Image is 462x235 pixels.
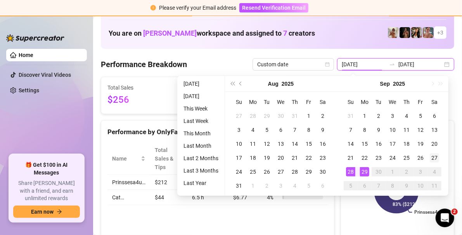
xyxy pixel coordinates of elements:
div: 9 [374,125,383,135]
a: Home [19,52,33,58]
div: 3 [388,111,397,121]
div: 3 [234,125,244,135]
div: 3 [276,181,286,190]
span: Resend Verification Email [242,5,306,11]
div: 2 [318,111,327,121]
div: 2 [262,181,272,190]
div: 29 [304,167,313,176]
th: Fr [414,95,427,109]
th: Sa [427,95,441,109]
td: 2025-08-01 [302,109,316,123]
img: AD [411,27,422,38]
div: 6 [430,111,439,121]
div: 2 [374,111,383,121]
div: 7 [374,181,383,190]
img: YL [423,27,434,38]
text: Prinssesa4u… [415,210,444,215]
td: 2025-08-28 [288,165,302,179]
div: 2 [402,167,411,176]
td: 2025-09-24 [386,151,400,165]
span: [PERSON_NAME] [143,29,197,37]
div: 7 [290,125,299,135]
td: 2025-09-22 [358,151,372,165]
input: End date [398,60,443,69]
td: 2025-08-12 [260,137,274,151]
td: 2025-10-10 [414,179,427,193]
div: 13 [276,139,286,149]
td: 2025-09-01 [358,109,372,123]
div: 8 [304,125,313,135]
td: 2025-09-23 [372,151,386,165]
td: 2025-08-31 [232,179,246,193]
li: [DATE] [180,92,221,101]
td: 2025-08-18 [246,151,260,165]
td: 2025-09-03 [274,179,288,193]
div: 17 [388,139,397,149]
td: 2025-10-06 [358,179,372,193]
div: 28 [290,167,299,176]
div: 21 [290,153,299,162]
div: 4 [290,181,299,190]
div: 27 [234,111,244,121]
div: 22 [304,153,313,162]
div: 13 [430,125,439,135]
div: 29 [360,167,369,176]
td: Cat… [107,190,150,205]
td: 2025-09-16 [372,137,386,151]
td: 2025-08-05 [260,123,274,137]
td: 2025-10-02 [400,165,414,179]
td: 2025-08-29 [302,165,316,179]
iframe: Intercom live chat [436,209,454,227]
td: 2025-09-09 [372,123,386,137]
div: 8 [360,125,369,135]
th: We [274,95,288,109]
th: We [386,95,400,109]
td: 2025-09-06 [427,109,441,123]
td: 2025-09-20 [427,137,441,151]
td: 2025-09-28 [344,165,358,179]
div: Performance by OnlyFans Creator [107,127,328,137]
td: 2025-08-27 [274,165,288,179]
span: Earn now [31,209,54,215]
div: 19 [416,139,425,149]
td: 2025-08-21 [288,151,302,165]
div: 16 [374,139,383,149]
td: 2025-08-03 [232,123,246,137]
td: 2025-09-05 [302,179,316,193]
div: 5 [416,111,425,121]
div: 30 [374,167,383,176]
td: 2025-07-28 [246,109,260,123]
button: Resend Verification Email [239,3,308,12]
div: 4 [402,111,411,121]
div: 19 [262,153,272,162]
button: Choose a year [282,76,294,92]
div: 28 [248,111,258,121]
button: Earn nowarrow-right [13,206,80,218]
div: 15 [304,139,313,149]
td: 2025-08-17 [232,151,246,165]
th: Name [107,143,150,175]
td: 2025-10-11 [427,179,441,193]
span: Name [112,154,139,163]
td: 2025-09-02 [372,109,386,123]
td: 2025-10-04 [427,165,441,179]
div: 5 [346,181,355,190]
td: 2025-09-04 [288,179,302,193]
h4: Performance Breakdown [101,59,187,70]
td: 2025-09-27 [427,151,441,165]
div: 29 [262,111,272,121]
span: calendar [325,62,330,67]
td: 2025-08-08 [302,123,316,137]
th: Mo [358,95,372,109]
th: Su [232,95,246,109]
td: 2025-08-02 [316,109,330,123]
td: 2025-09-14 [344,137,358,151]
div: 27 [430,153,439,162]
td: 2025-08-20 [274,151,288,165]
th: Th [400,95,414,109]
div: 25 [402,153,411,162]
td: 2025-09-21 [344,151,358,165]
img: Green [388,27,399,38]
button: Choose a month [268,76,279,92]
td: 2025-09-03 [386,109,400,123]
